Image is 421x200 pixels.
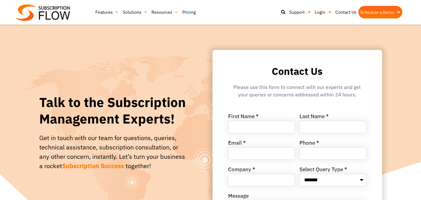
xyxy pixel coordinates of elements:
[39,94,189,127] h1: Talk to the Subscription Management Experts!
[150,6,180,18] a: Resources
[62,162,124,170] span: Subscription Success
[121,6,150,18] a: Solutions
[180,6,198,18] a: Pricing
[358,6,402,18] a: Schedule a Demo
[228,114,259,121] label: First Name *
[16,4,70,21] img: Subscriptionflow
[93,6,121,18] a: Features
[228,140,246,147] label: Email *
[299,140,319,147] label: Phone *
[228,83,366,101] div: Please use this form to connect with our experts and get your queries or concerns addressed withi...
[39,133,189,171] div: Get in touch with our team for questions, queries, technical assistance, subscription consultatio...
[333,6,358,18] a: Contact Us
[287,6,313,18] a: Support
[228,66,366,77] h2: Contact Us
[299,114,329,121] label: Last Name *
[313,6,333,18] a: Login
[299,167,347,174] label: Select Query Type *
[228,167,255,174] label: Company *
